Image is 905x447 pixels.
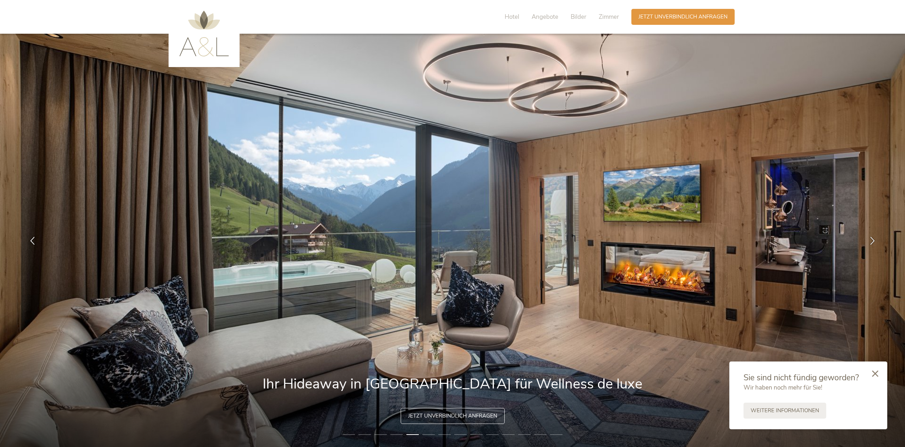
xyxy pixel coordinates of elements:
span: Sie sind nicht fündig geworden? [744,372,859,383]
img: AMONTI & LUNARIS Wellnessresort [179,11,229,56]
span: Wir haben noch mehr für Sie! [744,383,822,392]
span: Jetzt unverbindlich anfragen [638,13,728,21]
a: Weitere Informationen [744,403,826,419]
span: Bilder [571,13,586,21]
span: Jetzt unverbindlich anfragen [408,412,497,420]
span: Hotel [505,13,519,21]
span: Zimmer [599,13,619,21]
span: Angebote [532,13,558,21]
span: Weitere Informationen [751,407,819,414]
